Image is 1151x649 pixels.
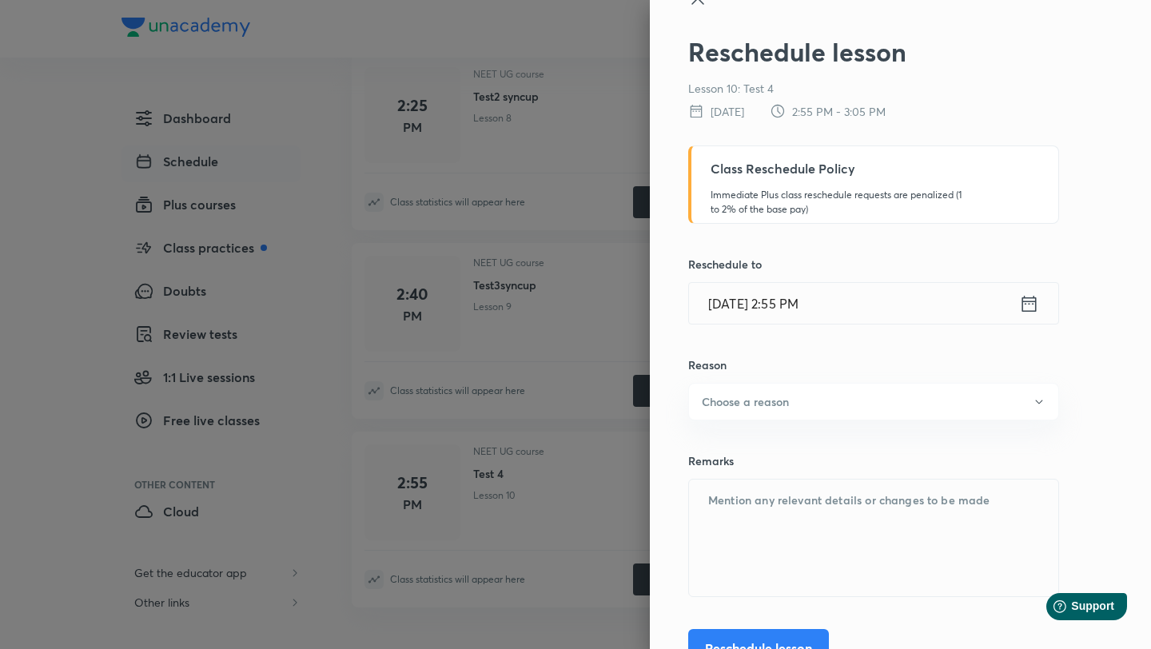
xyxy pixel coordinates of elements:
[688,103,744,120] p: [DATE]
[702,393,789,410] h6: Choose a reason
[688,383,1059,420] button: Choose a reason
[688,356,1059,373] h6: Reason
[711,188,965,217] p: Immediate Plus class reschedule requests are penalized (1 to 2% of the base pay)
[1009,587,1133,631] iframe: Help widget launcher
[711,159,965,178] h5: Class Reschedule Policy
[965,159,1058,223] img: reschedule
[770,103,886,120] p: 2:55 PM - 3:05 PM
[688,37,1059,67] h2: Reschedule lesson
[688,256,1059,273] h6: Reschedule to
[688,80,1059,97] p: Lesson 10: Test 4
[688,452,1059,469] h6: Remarks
